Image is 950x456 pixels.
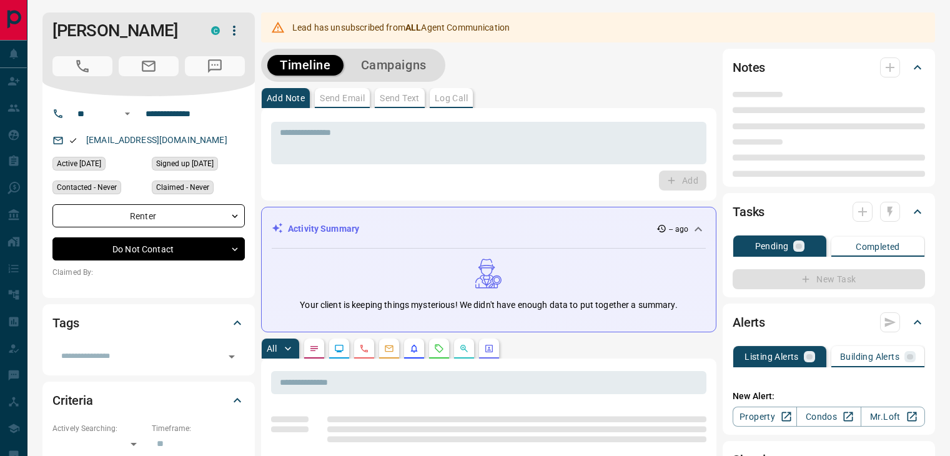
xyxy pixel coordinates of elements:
[52,267,245,278] p: Claimed By:
[272,217,706,240] div: Activity Summary-- ago
[267,344,277,353] p: All
[733,57,765,77] h2: Notes
[796,407,861,427] a: Condos
[156,157,214,170] span: Signed up [DATE]
[52,157,146,174] div: Mon May 01 2017
[52,21,192,41] h1: [PERSON_NAME]
[69,136,77,145] svg: Email Valid
[733,202,764,222] h2: Tasks
[185,56,245,76] span: Message
[52,237,245,260] div: Do Not Contact
[52,56,112,76] span: Call
[840,352,899,361] p: Building Alerts
[359,344,369,354] svg: Calls
[434,344,444,354] svg: Requests
[52,204,245,227] div: Renter
[211,26,220,35] div: condos.ca
[861,407,925,427] a: Mr.Loft
[86,135,227,145] a: [EMAIL_ADDRESS][DOMAIN_NAME]
[156,181,209,194] span: Claimed - Never
[733,197,925,227] div: Tasks
[223,348,240,365] button: Open
[755,242,789,250] p: Pending
[405,22,421,32] strong: ALL
[119,56,179,76] span: Email
[267,94,305,102] p: Add Note
[349,55,439,76] button: Campaigns
[384,344,394,354] svg: Emails
[409,344,419,354] svg: Listing Alerts
[267,55,344,76] button: Timeline
[152,157,245,174] div: Mon May 01 2017
[733,52,925,82] div: Notes
[459,344,469,354] svg: Opportunities
[745,352,799,361] p: Listing Alerts
[57,157,101,170] span: Active [DATE]
[52,308,245,338] div: Tags
[120,106,135,121] button: Open
[733,307,925,337] div: Alerts
[309,344,319,354] svg: Notes
[52,423,146,434] p: Actively Searching:
[52,385,245,415] div: Criteria
[288,222,359,235] p: Activity Summary
[334,344,344,354] svg: Lead Browsing Activity
[733,407,797,427] a: Property
[292,16,510,39] div: Lead has unsubscribed from Agent Communication
[57,181,117,194] span: Contacted - Never
[733,312,765,332] h2: Alerts
[484,344,494,354] svg: Agent Actions
[152,423,245,434] p: Timeframe:
[856,242,900,251] p: Completed
[733,390,925,403] p: New Alert:
[300,299,677,312] p: Your client is keeping things mysterious! We didn't have enough data to put together a summary.
[669,224,688,235] p: -- ago
[52,390,93,410] h2: Criteria
[52,313,79,333] h2: Tags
